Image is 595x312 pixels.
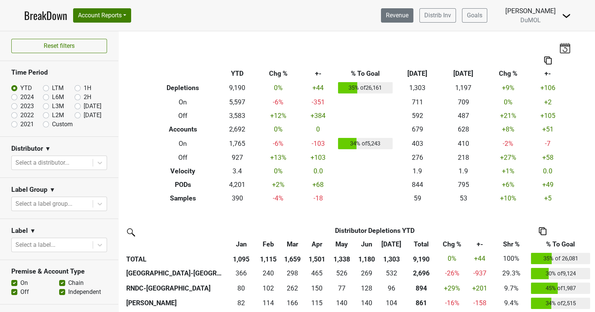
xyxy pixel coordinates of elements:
[282,298,303,308] div: 166
[529,136,566,151] td: -7
[52,93,64,102] label: L6M
[520,17,541,24] span: DuMOL
[493,281,529,296] td: 9.7%
[84,102,101,111] label: [DATE]
[441,136,486,151] td: 410
[441,122,486,136] td: 628
[226,251,256,266] th: 1,095
[11,186,47,194] h3: Label Group
[330,268,353,278] div: 526
[52,120,73,129] label: Custom
[438,266,467,281] td: -26 %
[486,67,529,81] th: Chg %
[493,237,529,251] th: Shr %: activate to sort column ascending
[45,144,51,153] span: ▼
[330,283,353,293] div: 77
[218,109,257,122] td: 3,583
[124,226,136,238] img: filter
[404,237,438,251] th: Total: activate to sort column ascending
[381,298,402,308] div: 104
[300,178,337,191] td: +68
[394,67,440,81] th: [DATE]
[562,11,571,20] img: Dropdown Menu
[544,57,552,64] img: Copy to clipboard
[419,8,456,23] a: Distrib Inv
[438,281,467,296] td: +29 %
[280,281,305,296] td: 261.5
[486,178,529,191] td: +6 %
[280,251,305,266] th: 1,659
[257,296,280,311] td: 114.167
[226,237,256,251] th: Jan: activate to sort column ascending
[300,67,337,81] th: +-
[379,296,404,311] td: 104.167
[257,191,300,205] td: -4 %
[441,178,486,191] td: 795
[394,122,440,136] td: 679
[20,111,34,120] label: 2022
[300,191,337,205] td: -18
[486,151,529,165] td: +27 %
[148,122,218,136] th: Accounts
[529,95,566,109] td: +2
[280,296,305,311] td: 166.334
[148,81,218,96] th: Depletions
[228,283,255,293] div: 80
[307,298,327,308] div: 115
[257,122,300,136] td: 0 %
[24,8,67,23] a: BreakDown
[218,95,257,109] td: 5,597
[73,8,131,23] button: Account Reports
[11,69,107,76] h3: Time Period
[148,178,218,191] th: PODs
[394,109,440,122] td: 592
[257,151,300,165] td: +13 %
[307,283,327,293] div: 150
[124,237,226,251] th: &nbsp;: activate to sort column ascending
[329,237,355,251] th: May: activate to sort column ascending
[52,102,64,111] label: L3M
[486,165,529,178] td: +1 %
[486,136,529,151] td: -2 %
[124,281,226,296] th: RNDC-[GEOGRAPHIC_DATA]
[11,227,28,235] h3: Label
[355,237,379,251] th: Jun: activate to sort column ascending
[486,81,529,96] td: +9 %
[406,298,436,308] div: 861
[68,278,84,288] label: Chain
[257,266,280,281] td: 240.1
[379,281,404,296] td: 95.833
[330,298,353,308] div: 140
[305,281,329,296] td: 150.167
[84,111,101,120] label: [DATE]
[257,109,300,122] td: +12 %
[394,165,440,178] td: 1.9
[257,237,280,251] th: Feb: activate to sort column ascending
[218,151,257,165] td: 927
[218,165,257,178] td: 3.4
[529,81,566,96] td: +106
[226,281,256,296] td: 80.4
[329,281,355,296] td: 76.666
[438,296,467,311] td: -16 %
[20,278,28,288] label: On
[441,67,486,81] th: [DATE]
[20,84,32,93] label: YTD
[357,283,377,293] div: 128
[329,251,355,266] th: 1,338
[486,191,529,205] td: +10 %
[357,298,377,308] div: 140
[300,95,337,109] td: -351
[226,266,256,281] td: 365.7
[559,43,571,53] img: last_updated_date
[11,39,107,53] button: Reset filters
[148,165,218,178] th: Velocity
[355,296,379,311] td: 139.834
[493,296,529,311] td: 9.4%
[468,298,491,308] div: -158
[257,251,280,266] th: 1,115
[84,93,91,102] label: 2H
[529,151,566,165] td: +58
[11,145,43,153] h3: Distributor
[355,281,379,296] td: 127.504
